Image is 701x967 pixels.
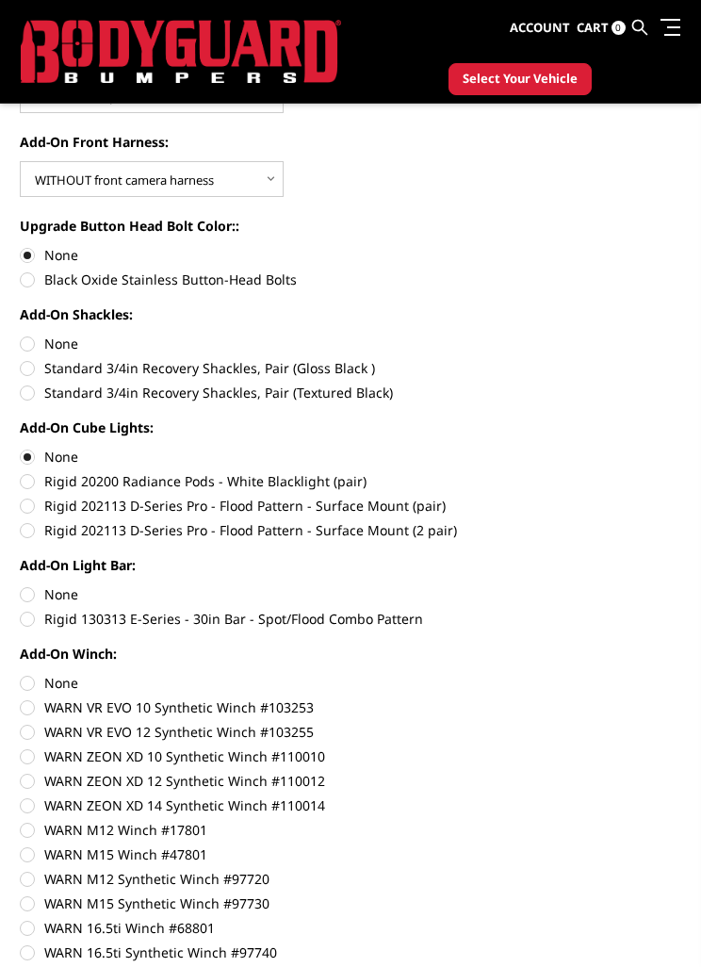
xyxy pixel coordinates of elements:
span: 0 [611,21,626,35]
label: Upgrade Button Head Bolt Color:: [20,216,678,236]
label: Add-On Winch: [20,644,678,664]
span: Cart [577,19,609,36]
label: Add-On Shackles: [20,304,678,324]
label: Standard 3/4in Recovery Shackles, Pair (Gloss Black ) [20,358,678,378]
label: Rigid 202113 D-Series Pro - Flood Pattern - Surface Mount (2 pair) [20,520,678,540]
a: Cart 0 [577,3,626,54]
label: WARN 16.5ti Winch #68801 [20,918,678,938]
label: None [20,584,678,604]
label: WARN VR EVO 12 Synthetic Winch #103255 [20,722,678,742]
label: None [20,447,678,467]
label: Rigid 202113 D-Series Pro - Flood Pattern - Surface Mount (pair) [20,496,678,516]
label: Black Oxide Stainless Button-Head Bolts [20,270,678,289]
label: Standard 3/4in Recovery Shackles, Pair (Textured Black) [20,383,678,402]
label: Add-On Light Bar: [20,555,678,575]
label: WARN ZEON XD 12 Synthetic Winch #110012 [20,771,678,791]
label: Add-On Front Harness: [20,132,678,152]
label: Rigid 130313 E-Series - 30in Bar - Spot/Flood Combo Pattern [20,609,678,629]
label: WARN VR EVO 10 Synthetic Winch #103253 [20,697,678,717]
label: WARN 16.5ti Synthetic Winch #97740 [20,942,678,962]
label: WARN ZEON XD 14 Synthetic Winch #110014 [20,795,678,815]
label: WARN M12 Synthetic Winch #97720 [20,869,678,889]
label: Rigid 20200 Radiance Pods - White Blacklight (pair) [20,471,678,491]
label: WARN M12 Winch #17801 [20,820,678,840]
a: Account [510,3,570,54]
label: None [20,334,678,353]
label: None [20,673,678,693]
label: None [20,245,678,265]
span: Account [510,19,570,36]
img: BODYGUARD BUMPERS [21,20,341,83]
label: Add-On Cube Lights: [20,418,678,437]
button: Select Your Vehicle [448,63,592,95]
label: WARN ZEON XD 10 Synthetic Winch #110010 [20,746,678,766]
label: WARN M15 Synthetic Winch #97730 [20,893,678,913]
span: Select Your Vehicle [463,70,578,89]
label: WARN M15 Winch #47801 [20,844,678,864]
